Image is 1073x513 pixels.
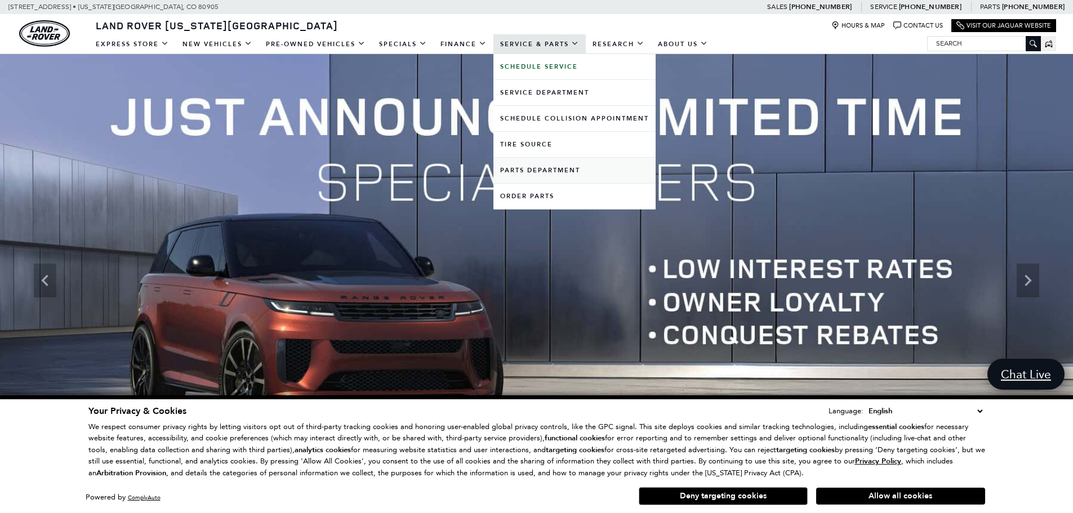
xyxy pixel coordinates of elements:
a: [STREET_ADDRESS] • [US_STATE][GEOGRAPHIC_DATA], CO 80905 [8,3,219,11]
span: Parts [980,3,1000,11]
strong: targeting cookies [546,445,604,455]
a: Service Department [493,80,656,105]
a: About Us [651,34,715,54]
a: Hours & Map [831,21,885,30]
a: Specials [372,34,434,54]
a: Schedule Collision Appointment [493,106,656,131]
a: Service & Parts [493,34,586,54]
a: New Vehicles [176,34,259,54]
u: Privacy Policy [855,456,901,466]
a: Parts Department [493,158,656,183]
a: Visit Our Jaguar Website [956,21,1051,30]
a: [PHONE_NUMBER] [789,2,852,11]
a: [PHONE_NUMBER] [1002,2,1065,11]
b: Schedule Service [500,63,578,71]
div: Language: [829,407,863,414]
input: Search [928,37,1040,50]
a: land-rover [19,20,70,47]
button: Deny targeting cookies [639,487,808,505]
a: Privacy Policy [855,457,901,465]
a: Order Parts [493,184,656,209]
a: Finance [434,34,493,54]
span: Your Privacy & Cookies [88,405,186,417]
div: Previous [34,264,56,297]
a: EXPRESS STORE [89,34,176,54]
a: Chat Live [987,359,1065,390]
span: Chat Live [995,367,1057,382]
a: Tire Source [493,132,656,157]
select: Language Select [866,405,985,417]
a: Pre-Owned Vehicles [259,34,372,54]
a: ComplyAuto [128,494,161,501]
div: Powered by [86,494,161,501]
nav: Main Navigation [89,34,715,54]
a: [PHONE_NUMBER] [899,2,961,11]
img: Land Rover [19,20,70,47]
strong: functional cookies [545,433,605,443]
strong: essential cookies [868,422,924,432]
a: Land Rover [US_STATE][GEOGRAPHIC_DATA] [89,19,345,32]
a: Contact Us [893,21,943,30]
button: Allow all cookies [816,488,985,505]
strong: targeting cookies [776,445,835,455]
strong: Arbitration Provision [96,468,166,478]
span: Land Rover [US_STATE][GEOGRAPHIC_DATA] [96,19,338,32]
strong: analytics cookies [295,445,351,455]
a: Schedule Service [493,54,656,79]
a: Research [586,34,651,54]
span: Service [870,3,897,11]
div: Next [1017,264,1039,297]
p: We respect consumer privacy rights by letting visitors opt out of third-party tracking cookies an... [88,421,985,479]
span: Sales [767,3,787,11]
